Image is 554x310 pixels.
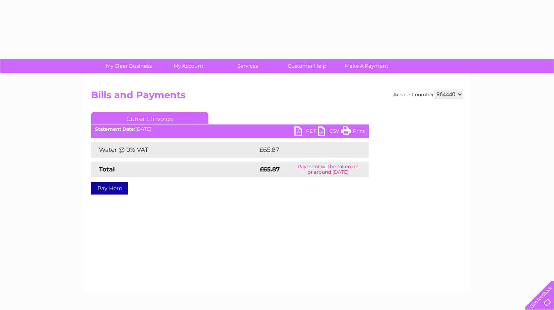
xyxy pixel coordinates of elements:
[97,59,161,73] a: My Clear Business
[260,166,280,173] strong: £65.87
[393,90,463,99] div: Account number
[288,162,369,177] td: Payment will be taken on or around [DATE]
[215,59,280,73] a: Services
[91,112,208,124] a: Current Invoice
[341,126,365,138] a: Print
[156,59,221,73] a: My Account
[91,90,463,105] h2: Bills and Payments
[99,166,115,173] strong: Total
[91,126,369,132] div: [DATE]
[91,182,128,195] a: Pay Here
[318,126,341,138] a: CSV
[275,59,339,73] a: Customer Help
[258,142,353,158] td: £65.87
[95,126,135,132] b: Statement Date:
[294,126,318,138] a: PDF
[334,59,399,73] a: Make A Payment
[91,142,258,158] td: Water @ 0% VAT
